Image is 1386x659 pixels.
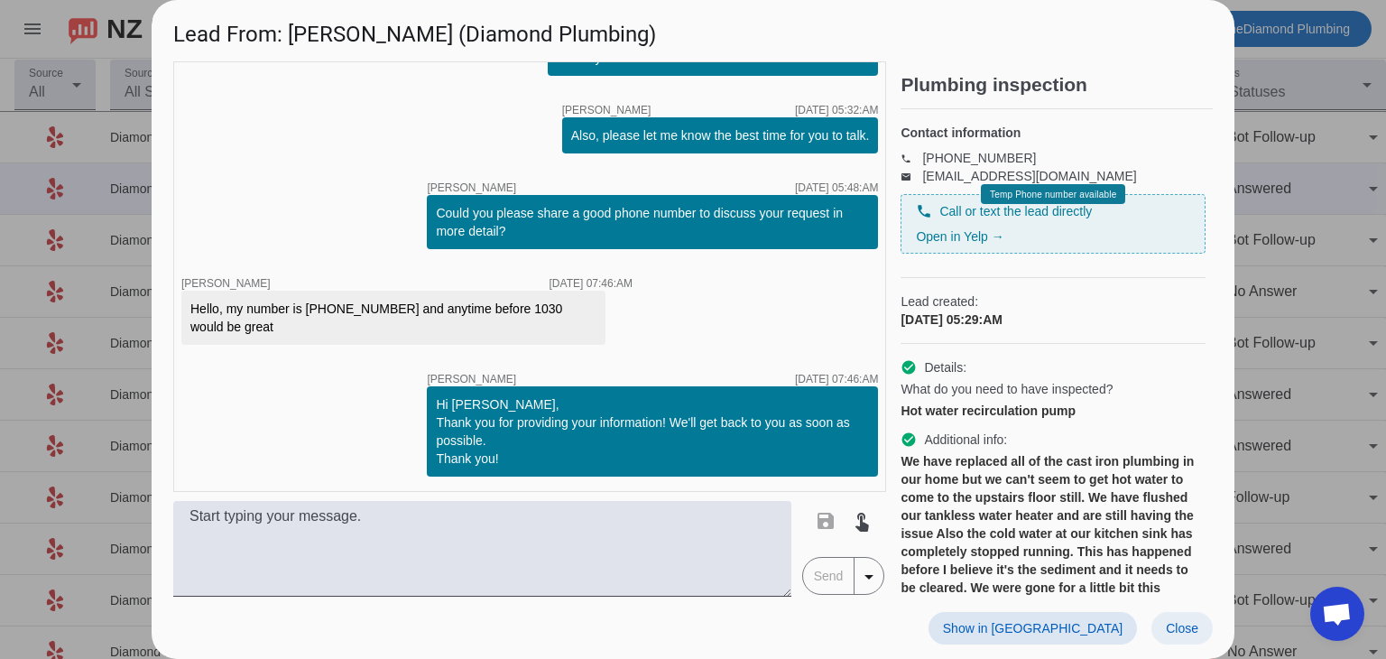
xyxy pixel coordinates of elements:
a: [PHONE_NUMBER] [922,151,1036,165]
mat-icon: arrow_drop_down [858,566,880,588]
mat-icon: touch_app [851,510,873,532]
span: [PERSON_NAME] [427,182,516,193]
mat-icon: phone [916,203,932,219]
span: What do you need to have inspected? [901,380,1113,398]
div: [DATE] 05:32:AM [795,105,878,116]
div: [DATE] 07:46:AM [550,278,633,289]
div: Hi [PERSON_NAME], Thank you for providing your information! We'll get back to you as soon as poss... [436,395,869,468]
mat-icon: phone [901,153,922,162]
span: [PERSON_NAME] [181,277,271,290]
a: [EMAIL_ADDRESS][DOMAIN_NAME] [922,169,1136,183]
span: Temp Phone number available [990,190,1116,200]
mat-icon: check_circle [901,359,917,376]
span: Additional info: [924,431,1007,449]
button: Close [1151,612,1213,645]
span: [PERSON_NAME] [427,374,516,385]
div: Could you please share a good phone number to discuss your request in more detail?​ [436,204,869,240]
mat-icon: check_circle [901,432,917,448]
span: Details: [924,358,966,376]
div: Hello, my number is [PHONE_NUMBER] and anytime before 1030 would be great [190,300,596,336]
h2: Plumbing inspection [901,76,1213,94]
mat-icon: email [901,172,922,181]
span: Lead created: [901,292,1206,311]
h4: Contact information [901,124,1206,142]
button: Show in [GEOGRAPHIC_DATA] [929,612,1137,645]
div: Hot water recirculation pump [901,402,1206,420]
span: [PERSON_NAME] [562,105,651,116]
div: [DATE] 05:48:AM [795,182,878,193]
div: We have replaced all of the cast iron plumbing in our home but we can't seem to get hot water to ... [901,452,1206,615]
span: Show in [GEOGRAPHIC_DATA] [943,621,1123,636]
span: Close [1166,621,1198,636]
div: Also, please let me know the best time for you to talk.​ [571,126,870,144]
span: Call or text the lead directly [939,202,1092,220]
div: [DATE] 05:29:AM [901,311,1206,329]
div: Open chat [1310,587,1364,641]
div: [DATE] 07:46:AM [795,374,878,385]
a: Open in Yelp → [916,229,1003,244]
